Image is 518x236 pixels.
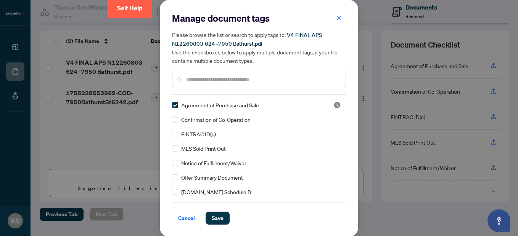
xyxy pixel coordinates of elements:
span: [DOMAIN_NAME] Schedule B [181,188,251,196]
span: Cancel [178,212,195,224]
img: status [333,101,341,109]
span: Self Help [117,5,143,12]
span: Pending Review [333,101,341,109]
h2: Manage document tags [172,12,346,24]
span: FINTRAC ID(s) [181,130,216,138]
span: Agreement of Purchase and Sale [181,101,259,109]
span: MLS Sold Print Out [181,144,226,153]
span: Offer Summary Document [181,173,243,182]
span: Save [212,212,224,224]
span: Notice of Fulfillment/Waiver [181,159,246,167]
button: Save [206,212,230,225]
span: Confirmation of Co-Operation [181,115,251,124]
button: Cancel [172,212,201,225]
span: close [336,15,342,21]
button: Open asap [487,209,510,232]
h5: Please browse the list or search to apply tags to: Use the checkboxes below to apply multiple doc... [172,30,346,65]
